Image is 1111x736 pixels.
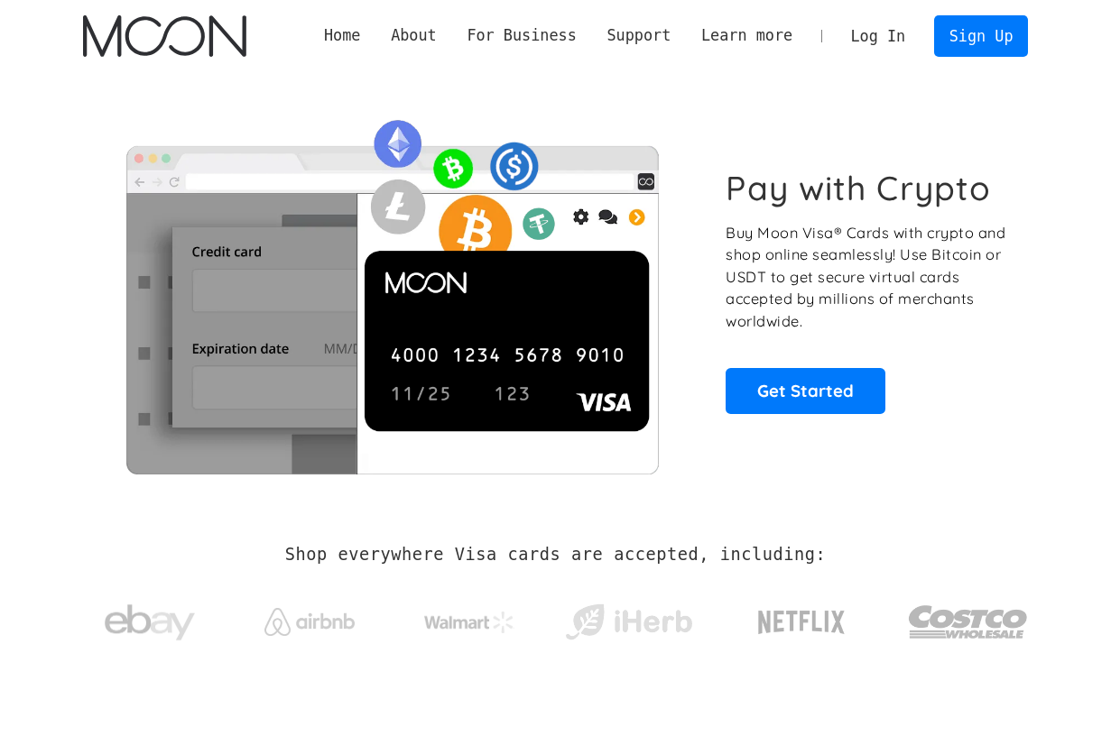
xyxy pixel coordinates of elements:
[391,24,437,47] div: About
[375,24,451,47] div: About
[402,593,536,642] a: Walmart
[726,222,1008,333] p: Buy Moon Visa® Cards with crypto and shop online seamlessly! Use Bitcoin or USDT to get secure vi...
[83,15,246,57] a: home
[756,600,847,645] img: Netflix
[836,16,921,56] a: Log In
[726,368,885,413] a: Get Started
[452,24,592,47] div: For Business
[242,590,376,645] a: Airbnb
[561,599,696,646] img: iHerb
[285,545,826,565] h2: Shop everywhere Visa cards are accepted, including:
[908,588,1029,656] img: Costco
[83,576,218,660] a: ebay
[264,608,355,636] img: Airbnb
[701,24,792,47] div: Learn more
[592,24,686,47] div: Support
[721,582,883,654] a: Netflix
[83,107,701,474] img: Moon Cards let you spend your crypto anywhere Visa is accepted.
[83,15,246,57] img: Moon Logo
[934,15,1028,56] a: Sign Up
[309,24,375,47] a: Home
[467,24,576,47] div: For Business
[908,570,1029,665] a: Costco
[561,581,696,655] a: iHerb
[726,168,991,208] h1: Pay with Crypto
[606,24,671,47] div: Support
[686,24,808,47] div: Learn more
[424,612,514,633] img: Walmart
[105,594,195,651] img: ebay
